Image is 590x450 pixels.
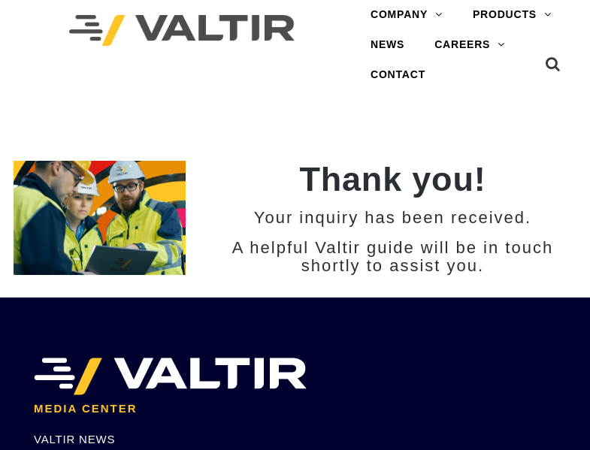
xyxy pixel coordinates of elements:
[14,161,186,275] img: 2 Home_Team
[69,15,295,46] img: Valtir
[419,30,520,60] a: CAREERS
[299,160,486,198] strong: Thank you!
[356,60,440,90] a: CONTACT
[34,358,307,395] img: VALTIR
[34,403,556,415] h2: MEDIA CENTER
[208,239,576,275] h3: A helpful Valtir guide will be in touch shortly to assist you.
[34,433,115,445] a: VALTIR NEWS
[356,30,419,60] a: NEWS
[208,209,576,227] h3: Your inquiry has been received.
